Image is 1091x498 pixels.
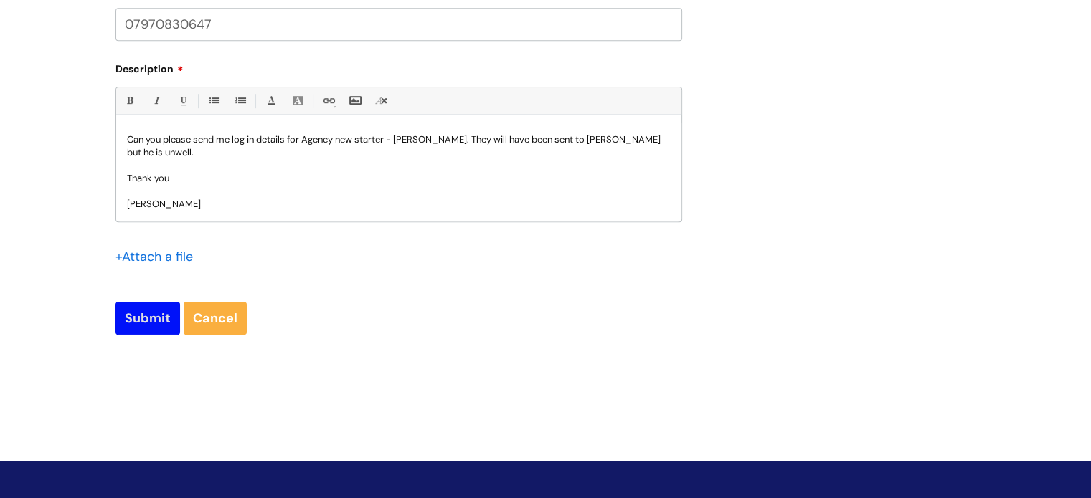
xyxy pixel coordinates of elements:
p: [PERSON_NAME] [127,198,671,211]
a: Cancel [184,302,247,335]
span: + [115,248,122,265]
p: Thank you [127,172,671,185]
a: Link [319,92,337,110]
label: Description [115,58,682,75]
a: Back Color [288,92,306,110]
p: Can you please send me log in details for Agency new starter - [PERSON_NAME]. They will have been... [127,133,671,159]
a: 1. Ordered List (Ctrl-Shift-8) [231,92,249,110]
a: Bold (Ctrl-B) [121,92,138,110]
a: Insert Image... [346,92,364,110]
div: Attach a file [115,245,202,268]
input: Submit [115,302,180,335]
a: • Unordered List (Ctrl-Shift-7) [204,92,222,110]
a: Font Color [262,92,280,110]
a: Remove formatting (Ctrl-\) [372,92,390,110]
a: Italic (Ctrl-I) [147,92,165,110]
a: Underline(Ctrl-U) [174,92,192,110]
